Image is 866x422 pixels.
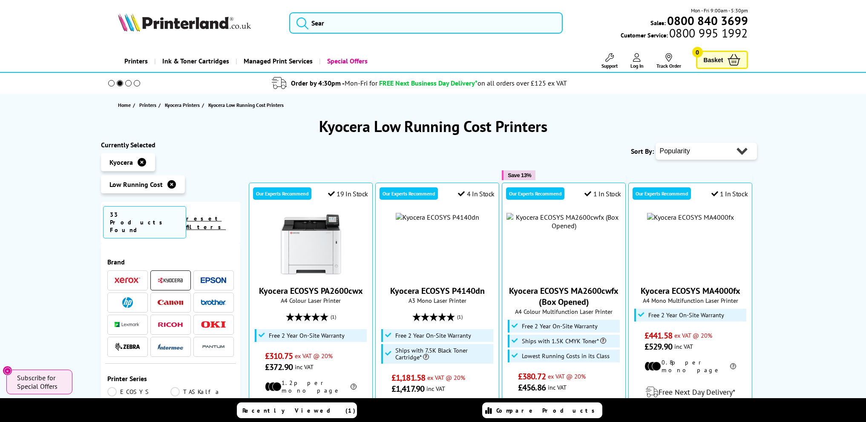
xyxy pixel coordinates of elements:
[201,342,226,352] img: Pantum
[265,379,357,394] li: 1.2p per mono page
[548,372,586,380] span: ex VAT @ 20%
[457,309,463,325] span: (1)
[265,350,293,362] span: £310.75
[158,322,183,327] img: Ricoh
[201,277,226,284] img: Epson
[115,297,140,308] a: HP
[118,13,279,33] a: Printerland Logo
[522,353,610,359] span: Lowest Running Costs in its Class
[165,100,202,109] a: Kyocera Printers
[522,338,606,344] span: Ships with 1.5K CMYK Toner*
[391,383,424,394] span: £1,417.90
[201,319,226,330] a: OKI
[103,206,187,238] span: 33 Products Found
[426,385,445,393] span: inc VAT
[506,213,621,230] img: Kyocera ECOSYS MA2600cwfx (Box Opened)
[158,275,183,286] a: Kyocera
[154,50,236,72] a: Ink & Toner Cartridges
[236,50,319,72] a: Managed Print Services
[319,50,374,72] a: Special Offers
[630,53,644,69] a: Log In
[644,359,736,374] li: 0.8p per mono page
[165,100,200,109] span: Kyocera Printers
[201,299,226,305] img: Brother
[295,363,314,371] span: inc VAT
[242,407,356,414] span: Recently Viewed (1)
[201,297,226,308] a: Brother
[208,102,284,108] span: Kyocera Low Running Cost Printers
[502,170,535,180] button: Save 13%
[506,307,621,316] span: A4 Colour Multifunction Laser Printer
[107,258,234,266] span: Brand
[650,19,666,27] span: Sales:
[139,100,158,109] a: Printers
[631,147,654,155] span: Sort By:
[668,29,748,37] span: 0800 995 1992
[265,362,293,373] span: £372.90
[584,189,621,198] div: 1 In Stock
[691,6,748,14] span: Mon - Fri 9:00am - 5:30pm
[115,342,140,351] img: Zebra
[496,407,599,414] span: Compare Products
[107,374,234,383] span: Printer Series
[458,189,495,198] div: 4 In Stock
[696,51,748,69] a: Basket 0
[380,187,438,200] div: Our Experts Recommend
[3,366,12,376] button: Close
[109,180,163,189] span: Low Running Cost
[633,296,748,304] span: A4 Mono Multifunction Laser Printer
[380,296,495,304] span: A3 Mono Laser Printer
[115,277,140,283] img: Xerox
[107,387,171,396] a: ECOSYS
[641,285,740,296] a: Kyocera ECOSYS MA4000fx
[279,270,343,278] a: Kyocera ECOSYS PA2600cwx
[509,285,619,307] a: Kyocera ECOSYS MA2600cwfx (Box Opened)
[518,371,546,382] span: £380.72
[259,285,363,296] a: Kyocera ECOSYS PA2600cwx
[601,53,618,69] a: Support
[506,187,564,200] div: Our Experts Recommend
[522,323,598,330] span: Free 2 Year On-Site Warranty
[158,300,183,305] img: Canon
[395,332,471,339] span: Free 2 Year On-Site Warranty
[158,342,183,352] a: Intermec
[291,79,377,87] span: Order by 4:30pm -
[518,382,546,393] span: £456.86
[478,79,567,87] div: on all orders over £125 ex VAT
[101,141,241,149] div: Currently Selected
[667,13,748,29] b: 0800 840 3699
[548,383,567,391] span: inc VAT
[17,373,64,390] span: Subscribe for Special Offers
[647,213,734,221] img: Kyocera ECOSYS MA4000fx
[115,319,140,330] a: Lexmark
[331,309,336,325] span: (1)
[115,322,140,327] img: Lexmark
[666,17,748,25] a: 0800 840 3699
[170,387,234,396] a: TASKalfa
[379,79,478,87] span: FREE Next Business Day Delivery*
[674,331,712,339] span: ex VAT @ 20%
[118,13,251,32] img: Printerland Logo
[506,221,621,230] a: Kyocera ECOSYS MA2600cwfx (Box Opened)
[279,213,343,277] img: Kyocera ECOSYS PA2600cwx
[122,297,133,308] img: HP
[162,50,229,72] span: Ink & Toner Cartridges
[508,172,531,178] span: Save 13%
[630,63,644,69] span: Log In
[482,402,602,418] a: Compare Products
[253,296,368,304] span: A4 Colour Laser Printer
[391,372,425,383] span: £1,181.58
[115,342,140,352] a: Zebra
[97,76,743,91] li: modal_delivery
[253,187,311,200] div: Our Experts Recommend
[395,347,492,361] span: Ships with 7.5K Black Toner Cartridge*
[269,332,345,339] span: Free 2 Year On-Site Warranty
[396,213,479,221] a: Kyocera ECOSYS P4140dn
[158,297,183,308] a: Canon
[644,330,672,341] span: £441.58
[656,53,681,69] a: Track Order
[633,380,748,404] div: modal_delivery
[345,79,377,87] span: Mon-Fri for
[158,344,183,350] img: Intermec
